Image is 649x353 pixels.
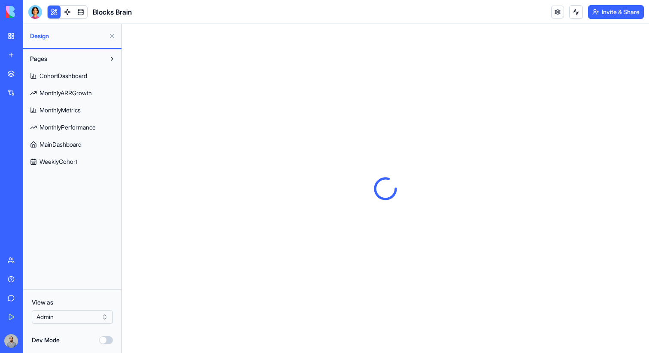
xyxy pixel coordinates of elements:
[26,138,119,151] a: MainDashboard
[39,89,92,97] span: MonthlyARRGrowth
[30,54,47,63] span: Pages
[32,336,60,344] label: Dev Mode
[39,72,87,80] span: CohortDashboard
[26,121,119,134] a: MonthlyPerformance
[30,32,105,40] span: Design
[39,157,77,166] span: WeeklyCohort
[6,6,59,18] img: logo
[26,155,119,169] a: WeeklyCohort
[26,69,119,83] a: CohortDashboard
[39,140,82,149] span: MainDashboard
[32,298,113,307] label: View as
[588,5,644,19] button: Invite & Share
[4,334,18,348] img: image_123650291_bsq8ao.jpg
[26,86,119,100] a: MonthlyARRGrowth
[26,103,119,117] a: MonthlyMetrics
[39,123,96,132] span: MonthlyPerformance
[39,106,81,115] span: MonthlyMetrics
[93,7,132,17] span: Blocks Brain
[26,52,105,66] button: Pages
